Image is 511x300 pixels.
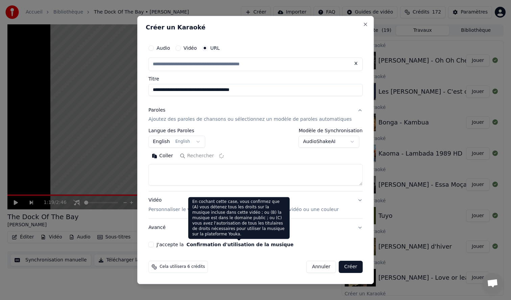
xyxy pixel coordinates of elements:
[148,192,363,219] button: VidéoPersonnaliser le vidéo de karaoké : utiliser une image, une vidéo ou une couleur
[148,107,165,114] div: Paroles
[156,242,293,247] label: J'accepte la
[148,129,205,133] label: Langue des Paroles
[146,24,365,30] h2: Créer un Karaoké
[299,129,363,133] label: Modèle de Synchronisation
[160,264,205,270] span: Cela utilisera 6 crédits
[148,76,363,81] label: Titre
[187,242,294,247] button: J'accepte la
[148,206,339,213] p: Personnaliser le vidéo de karaoké : utiliser une image, une vidéo ou une couleur
[306,261,336,273] button: Annuler
[148,151,176,162] button: Coller
[148,219,363,236] button: Avancé
[148,116,352,123] p: Ajoutez des paroles de chansons ou sélectionnez un modèle de paroles automatiques
[339,261,363,273] button: Créer
[156,46,170,50] label: Audio
[184,46,197,50] label: Vidéo
[148,197,339,213] div: Vidéo
[210,46,220,50] label: URL
[188,197,290,239] div: En cochant cette case, vous confirmez que (A) vous détenez tous les droits sur la musique incluse...
[148,101,363,129] button: ParolesAjoutez des paroles de chansons ou sélectionnez un modèle de paroles automatiques
[148,129,363,191] div: ParolesAjoutez des paroles de chansons ou sélectionnez un modèle de paroles automatiques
